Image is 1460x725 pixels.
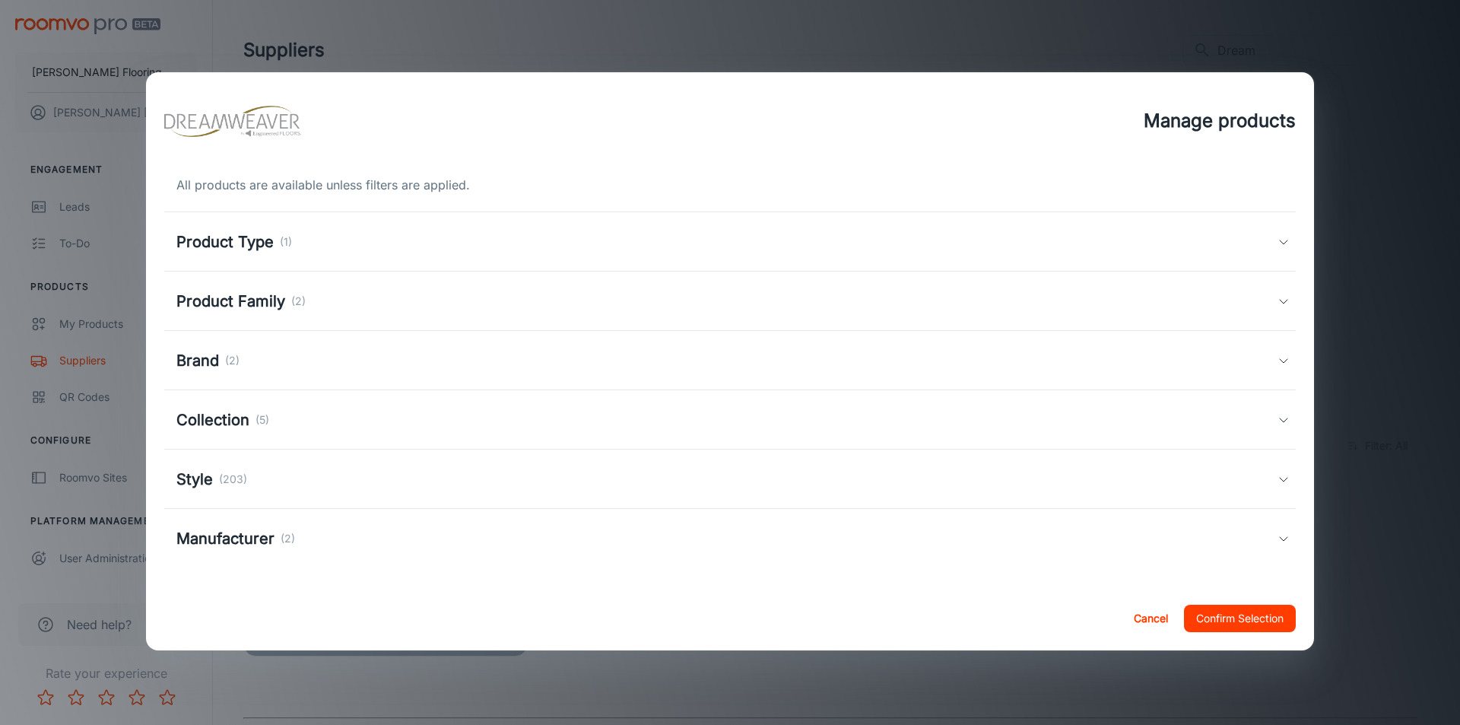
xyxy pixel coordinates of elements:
button: Cancel [1126,605,1175,632]
div: Collection(5) [164,390,1296,450]
p: (203) [219,471,247,488]
p: (1) [280,234,292,250]
p: (2) [225,352,240,369]
img: vendor_logo_square_en-us.png [164,91,301,151]
h5: Product Type [176,231,274,253]
div: All products are available unless filters are applied. [164,176,1296,194]
h4: Manage products [1144,107,1296,135]
p: (5) [255,412,269,428]
button: Confirm Selection [1184,605,1296,632]
h5: Manufacturer [176,527,275,550]
h5: Collection [176,409,249,431]
div: Style(203) [164,450,1296,509]
p: (2) [281,530,295,547]
div: Product Type(1) [164,212,1296,272]
div: Product Family(2) [164,272,1296,331]
h5: Brand [176,349,219,372]
h5: Product Family [176,290,285,313]
div: Brand(2) [164,331,1296,390]
h5: Style [176,468,213,491]
p: (2) [291,293,306,310]
div: Manufacturer(2) [164,509,1296,568]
